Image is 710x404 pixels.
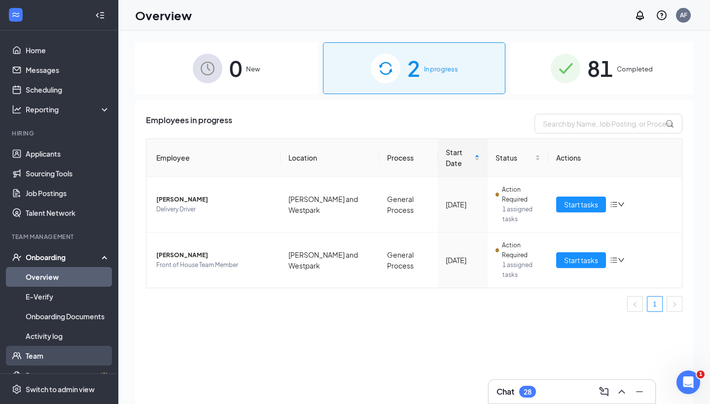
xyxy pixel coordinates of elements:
span: left [632,302,638,307]
th: Location [281,139,379,177]
a: 1 [647,297,662,311]
svg: ComposeMessage [598,386,610,398]
span: Start Date [446,147,472,168]
th: Process [379,139,438,177]
span: 1 assigned tasks [502,204,540,224]
div: 28 [524,388,532,396]
a: Home [26,40,110,60]
div: [DATE] [446,199,480,210]
div: Hiring [12,129,108,137]
button: left [627,296,643,312]
td: General Process [379,233,438,288]
span: Action Required [502,185,540,204]
svg: ChevronUp [616,386,628,398]
a: E-Verify [26,287,110,306]
span: 1 [697,370,705,378]
svg: Settings [12,384,22,394]
button: ChevronUp [614,384,630,400]
div: [DATE] [446,255,480,266]
a: Activity log [26,326,110,346]
a: DocumentsCrown [26,366,110,385]
li: Previous Page [627,296,643,312]
a: Scheduling [26,80,110,100]
span: Completed [617,64,653,74]
span: down [618,201,625,208]
span: In progress [424,64,458,74]
td: General Process [379,177,438,233]
span: Status [496,152,533,163]
svg: Minimize [634,386,645,398]
svg: Collapse [95,10,105,20]
a: Talent Network [26,203,110,223]
span: New [246,64,260,74]
span: bars [610,256,618,264]
h1: Overview [135,7,192,24]
span: 0 [229,51,242,85]
button: ComposeMessage [596,384,612,400]
span: right [672,302,677,307]
span: Front of House Team Member [156,260,273,270]
span: Delivery Driver [156,204,273,214]
span: Start tasks [564,255,598,266]
a: Applicants [26,144,110,164]
a: Sourcing Tools [26,164,110,183]
span: 2 [407,51,420,85]
svg: UserCheck [12,252,22,262]
th: Status [488,139,548,177]
div: AF [680,11,687,19]
span: Action Required [502,240,540,260]
a: Team [26,346,110,366]
li: Next Page [667,296,682,312]
button: Start tasks [556,197,606,212]
svg: QuestionInfo [656,9,668,21]
li: 1 [647,296,663,312]
th: Actions [548,139,682,177]
h3: Chat [497,386,514,397]
svg: Analysis [12,104,22,114]
button: Minimize [632,384,647,400]
svg: WorkstreamLogo [11,10,21,20]
div: Team Management [12,233,108,241]
span: [PERSON_NAME] [156,250,273,260]
iframe: Intercom live chat [676,370,700,394]
div: Reporting [26,104,110,114]
a: Messages [26,60,110,80]
div: Switch to admin view [26,384,95,394]
a: Onboarding Documents [26,306,110,326]
button: Start tasks [556,252,606,268]
span: down [618,257,625,264]
span: 1 assigned tasks [502,260,540,280]
a: Overview [26,267,110,287]
svg: Notifications [634,9,646,21]
td: [PERSON_NAME] and Westpark [281,233,379,288]
span: [PERSON_NAME] [156,195,273,204]
span: 81 [587,51,613,85]
span: Employees in progress [146,114,232,134]
input: Search by Name, Job Posting, or Process [534,114,682,134]
a: Job Postings [26,183,110,203]
td: [PERSON_NAME] and Westpark [281,177,379,233]
th: Employee [146,139,281,177]
button: right [667,296,682,312]
div: Onboarding [26,252,102,262]
span: bars [610,201,618,208]
span: Start tasks [564,199,598,210]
